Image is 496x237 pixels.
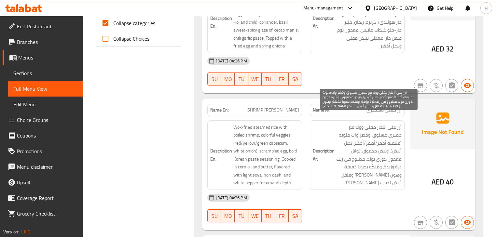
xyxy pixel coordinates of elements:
[262,209,275,222] button: TH
[414,79,427,92] button: Not branch specific item
[430,216,443,229] button: Purchased item
[3,175,83,190] a: Upsell
[3,159,83,175] a: Menu disclaimer
[17,22,78,30] span: Edit Restaurant
[291,211,299,221] span: SA
[264,74,272,84] span: TH
[18,54,78,61] span: Menus
[248,209,262,222] button: WE
[291,74,299,84] span: SA
[210,74,218,84] span: SU
[210,147,232,163] strong: Description En:
[13,85,78,93] span: Full Menu View
[237,74,245,84] span: TU
[247,107,299,113] span: SHRIMP [PERSON_NAME]
[410,99,475,149] img: Ae5nvW7+0k+MAAAAAElFTkSuQmCC
[17,116,78,124] span: Choice Groups
[278,211,286,221] span: FR
[251,211,259,221] span: WE
[366,107,402,113] span: أرز مقلي بالجمبري
[374,5,417,12] div: [GEOGRAPHIC_DATA]
[275,72,288,86] button: FR
[3,206,83,221] a: Grocery Checklist
[235,209,248,222] button: TU
[8,65,83,81] a: Sections
[17,194,78,202] span: Coverage Report
[251,74,259,84] span: WE
[210,14,232,30] strong: Description En:
[224,211,232,221] span: MO
[303,4,343,12] div: Menu-management
[3,19,83,34] a: Edit Restaurant
[445,79,458,92] button: Not has choices
[313,107,330,113] strong: Name Ar:
[248,72,262,86] button: WE
[289,209,302,222] button: SA
[221,209,235,222] button: MO
[275,209,288,222] button: FR
[289,72,302,86] button: SA
[13,69,78,77] span: Sections
[237,211,245,221] span: TU
[207,72,221,86] button: SU
[278,74,286,84] span: FR
[17,163,78,171] span: Menu disclaimer
[213,58,249,64] span: [DATE] 04:26 PM
[313,14,335,30] strong: Description Ar:
[3,190,83,206] a: Coverage Report
[461,216,474,229] button: Available
[336,123,402,187] span: أرز على البخار مقلي ووك مع جمبري مسلوق، وخضراوات ملونة (فليفلة أحمر/أصفر/أخضر، بصل أبيض)، وبيض مخ...
[446,176,454,188] span: 40
[13,100,78,108] span: Edit Menu
[3,143,83,159] a: Promotions
[221,72,235,86] button: MO
[262,72,275,86] button: TH
[17,178,78,186] span: Upsell
[20,228,30,236] span: 1.0.0
[414,216,427,229] button: Not branch specific item
[3,50,83,65] a: Menus
[213,195,249,201] span: [DATE] 04:26 PM
[210,107,229,113] strong: Name En:
[313,147,335,163] strong: Description Ar:
[485,5,488,12] span: H
[3,128,83,143] a: Coupons
[210,211,218,221] span: SU
[8,81,83,97] a: Full Menu View
[432,43,444,55] span: AED
[432,176,444,188] span: AED
[17,132,78,139] span: Coupons
[113,19,155,27] span: Collapse categories
[17,210,78,217] span: Grocery Checklist
[430,79,443,92] button: Purchased item
[446,43,454,55] span: 32
[235,72,248,86] button: TU
[3,228,19,236] span: Version:
[207,209,221,222] button: SU
[17,147,78,155] span: Promotions
[264,211,272,221] span: TH
[8,97,83,112] a: Edit Menu
[224,74,232,84] span: MO
[3,112,83,128] a: Choice Groups
[3,34,83,50] a: Branches
[461,79,474,92] button: Available
[17,38,78,46] span: Branches
[445,216,458,229] button: Not has choices
[113,35,149,43] span: Collapse Choices
[233,123,299,187] span: Wok-fried steamed rice with boiled shrimp, colorful veggies (red/yellow/green capsicum, white oni...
